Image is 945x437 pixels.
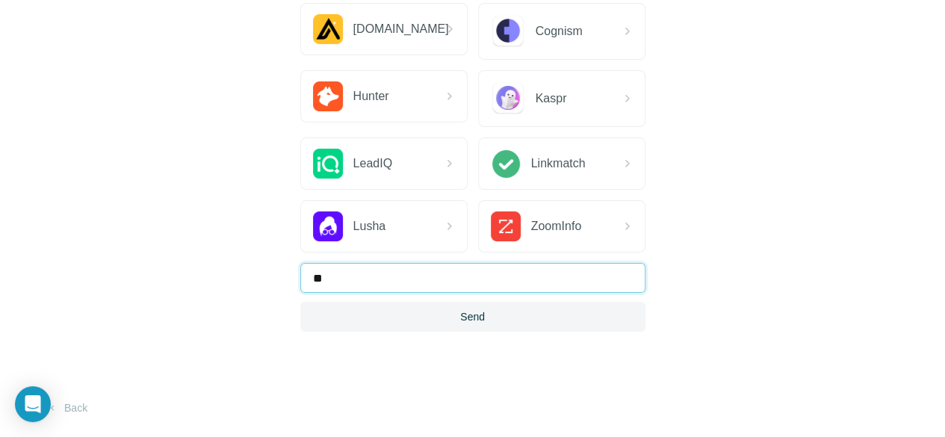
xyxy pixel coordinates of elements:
[460,309,485,324] span: Send
[536,22,583,40] span: Cognism
[491,149,521,179] img: Linkmatch Logo
[353,217,386,235] span: Lusha
[531,155,586,173] span: Linkmatch
[531,217,582,235] span: ZoomInfo
[491,14,525,49] img: Cognism Logo
[353,155,392,173] span: LeadIQ
[491,211,521,241] img: ZoomInfo Logo
[536,90,567,108] span: Kaspr
[313,14,343,44] img: Apollo.io Logo
[353,20,449,38] span: [DOMAIN_NAME]
[313,81,343,111] img: Hunter.io Logo
[313,211,343,241] img: Lusha Logo
[300,302,645,332] button: Send
[353,87,389,105] span: Hunter
[313,149,343,179] img: LeadIQ Logo
[36,394,98,421] button: Back
[15,386,51,422] div: Open Intercom Messenger
[491,81,525,116] img: Kaspr Logo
